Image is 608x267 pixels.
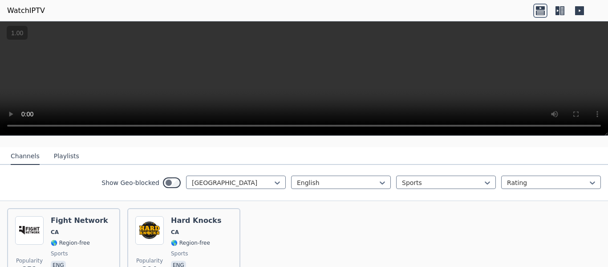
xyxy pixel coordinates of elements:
[51,250,68,257] span: sports
[51,239,90,246] span: 🌎 Region-free
[15,216,44,245] img: Fight Network
[136,257,163,264] span: Popularity
[171,239,210,246] span: 🌎 Region-free
[171,229,179,236] span: CA
[171,250,188,257] span: sports
[171,216,222,225] h6: Hard Knocks
[54,148,79,165] button: Playlists
[7,5,45,16] a: WatchIPTV
[51,229,59,236] span: CA
[135,216,164,245] img: Hard Knocks
[101,178,159,187] label: Show Geo-blocked
[51,216,108,225] h6: Fight Network
[11,148,40,165] button: Channels
[16,257,43,264] span: Popularity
